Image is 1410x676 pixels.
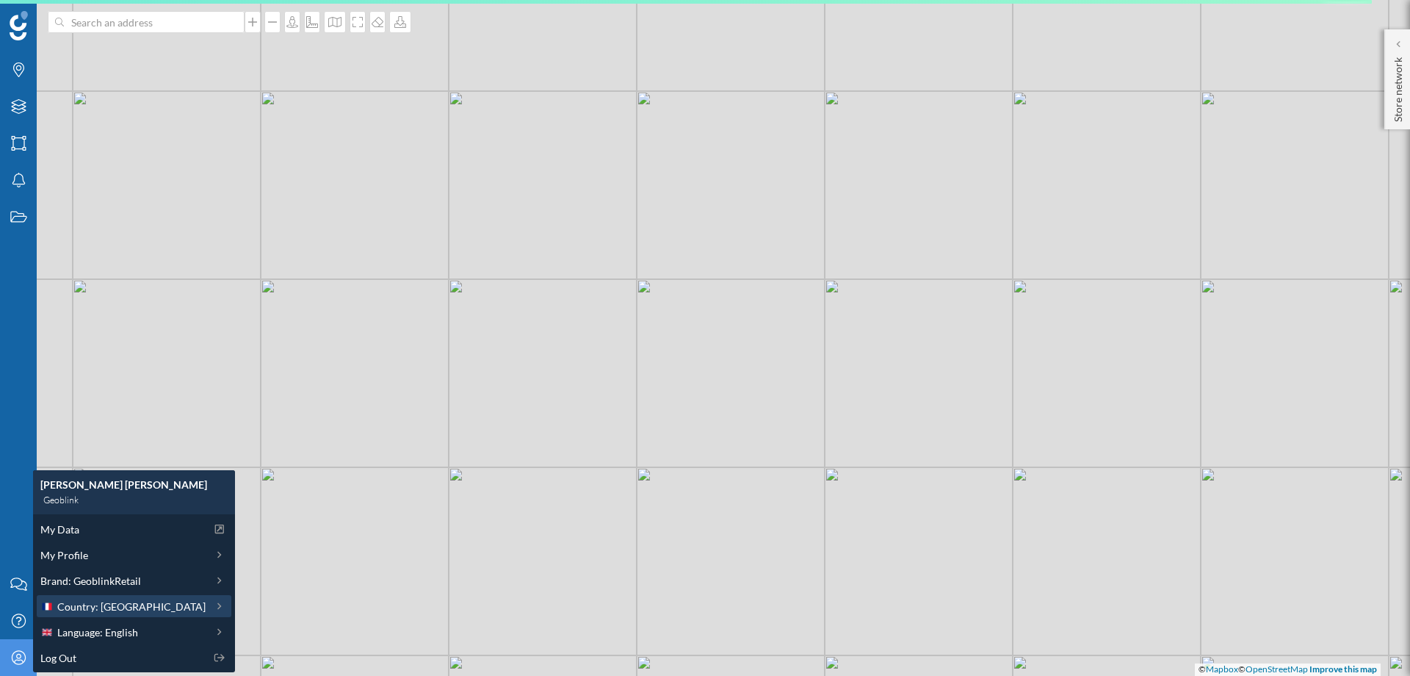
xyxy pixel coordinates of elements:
span: My Profile [40,547,88,563]
a: Improve this map [1309,664,1377,675]
a: OpenStreetMap [1245,664,1308,675]
div: [PERSON_NAME] [PERSON_NAME] [40,478,228,492]
span: Country: [GEOGRAPHIC_DATA] [57,599,206,614]
span: Language: English [57,625,138,640]
span: Soporte [31,10,83,24]
p: Store network [1391,51,1406,122]
div: Geoblink [40,492,228,507]
span: My Data [40,522,79,537]
a: Mapbox [1206,664,1238,675]
img: Geoblink Logo [10,11,28,40]
span: Brand: GeoblinkRetail [40,573,141,589]
span: Log Out [40,650,76,666]
div: © © [1195,664,1381,676]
